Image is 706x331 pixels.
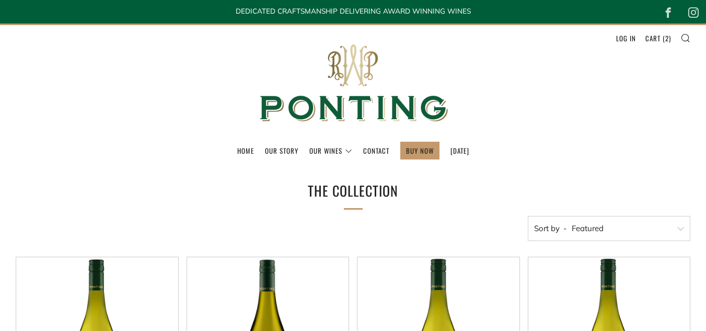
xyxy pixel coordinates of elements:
[249,25,458,142] img: Ponting Wines
[406,142,434,159] a: BUY NOW
[309,142,352,159] a: Our Wines
[196,179,510,203] h1: The Collection
[616,30,636,47] a: Log in
[450,142,469,159] a: [DATE]
[265,142,298,159] a: Our Story
[363,142,389,159] a: Contact
[645,30,671,47] a: Cart (2)
[665,33,669,43] span: 2
[237,142,254,159] a: Home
